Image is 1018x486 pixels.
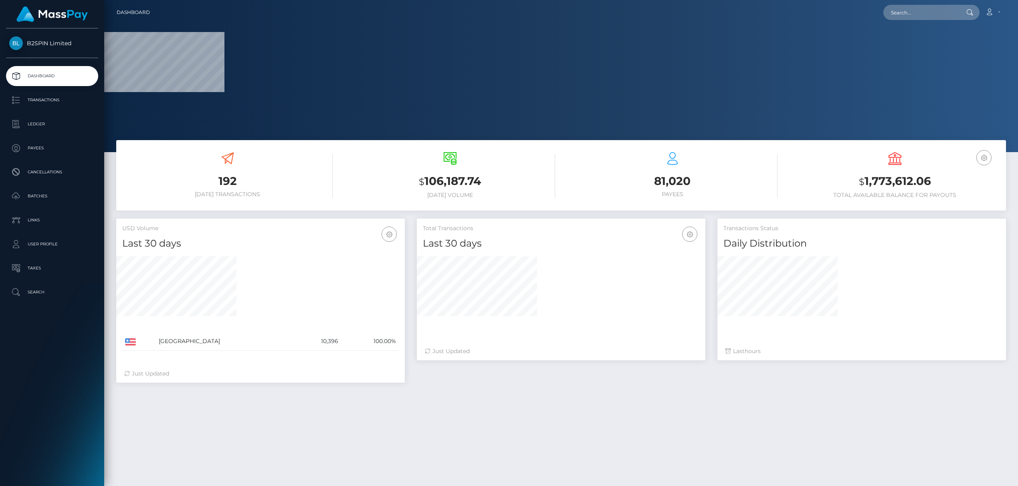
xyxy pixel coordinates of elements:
[425,347,697,355] div: Just Updated
[156,332,294,351] td: [GEOGRAPHIC_DATA]
[9,166,95,178] p: Cancellations
[9,70,95,82] p: Dashboard
[6,138,98,158] a: Payees
[6,258,98,278] a: Taxes
[345,192,555,199] h6: [DATE] Volume
[345,173,555,190] h3: 106,187.74
[6,90,98,110] a: Transactions
[6,234,98,254] a: User Profile
[423,225,699,233] h5: Total Transactions
[6,66,98,86] a: Dashboard
[125,338,136,345] img: US.png
[6,114,98,134] a: Ledger
[6,40,98,47] span: B2SPIN Limited
[9,214,95,226] p: Links
[567,173,778,189] h3: 81,020
[122,237,399,251] h4: Last 30 days
[883,5,959,20] input: Search...
[122,173,333,189] h3: 192
[124,370,397,378] div: Just Updated
[6,282,98,302] a: Search
[790,173,1000,190] h3: 1,773,612.06
[423,237,699,251] h4: Last 30 days
[9,36,23,50] img: B2SPIN Limited
[16,6,88,22] img: MassPay Logo
[723,225,1000,233] h5: Transactions Status
[341,332,399,351] td: 100.00%
[9,94,95,106] p: Transactions
[9,118,95,130] p: Ledger
[9,238,95,250] p: User Profile
[122,191,333,198] h6: [DATE] Transactions
[9,142,95,154] p: Payees
[117,4,150,21] a: Dashboard
[567,191,778,198] h6: Payees
[419,176,424,187] small: $
[859,176,864,187] small: $
[6,186,98,206] a: Batches
[9,190,95,202] p: Batches
[790,192,1000,199] h6: Total Available Balance for Payouts
[723,237,1000,251] h4: Daily Distribution
[9,262,95,274] p: Taxes
[122,225,399,233] h5: USD Volume
[9,286,95,298] p: Search
[294,332,341,351] td: 10,396
[6,162,98,182] a: Cancellations
[725,347,998,355] div: Last hours
[6,210,98,230] a: Links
